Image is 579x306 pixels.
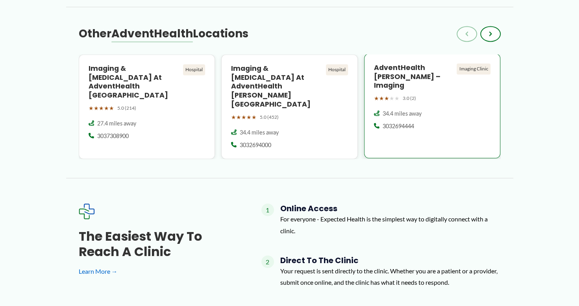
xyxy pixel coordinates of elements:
span: ★ [384,93,389,103]
h4: Direct to the Clinic [280,255,501,265]
h4: AdventHealth [PERSON_NAME] – Imaging [374,63,454,90]
span: ★ [252,112,257,122]
span: ★ [394,93,400,103]
span: ★ [379,93,384,103]
img: Expected Healthcare Logo [79,203,94,219]
span: › [489,29,492,39]
button: › [480,26,501,42]
p: For everyone - Expected Health is the simplest way to digitally connect with a clinic. [280,213,501,236]
div: Imaging Clinic [457,63,490,74]
p: Your request is sent directly to the clinic. Whether you are a patient or a provider, submit once... [280,265,501,288]
span: 34.4 miles away [240,129,279,136]
h4: Online Access [280,203,501,213]
span: ★ [109,103,114,113]
span: 3037308900 [97,132,129,140]
span: 1 [261,203,274,216]
a: Imaging & [MEDICAL_DATA] at AdventHealth [GEOGRAPHIC_DATA] Hospital ★★★★★ 5.0 (214) 27.4 miles aw... [79,54,215,159]
a: Learn More → [79,265,236,277]
span: 2 [261,255,274,268]
span: 5.0 (452) [260,113,279,122]
span: ★ [94,103,99,113]
span: 5.0 (214) [117,104,136,112]
span: ★ [99,103,104,113]
span: 3032694000 [240,141,271,149]
button: ‹ [457,26,477,42]
span: ★ [246,112,252,122]
h4: Imaging & [MEDICAL_DATA] at AdventHealth [GEOGRAPHIC_DATA] [89,64,180,100]
span: ★ [241,112,246,122]
span: ★ [89,103,94,113]
h3: Other Locations [79,27,248,41]
span: AdventHealth [111,26,193,41]
span: 3.0 (2) [403,94,416,103]
span: ★ [389,93,394,103]
h4: Imaging & [MEDICAL_DATA] at AdventHealth [PERSON_NAME][GEOGRAPHIC_DATA] [231,64,323,109]
div: Hospital [326,64,348,75]
span: ★ [104,103,109,113]
span: 3032694444 [383,122,414,130]
span: ★ [374,93,379,103]
span: 27.4 miles away [97,120,136,127]
span: ★ [236,112,241,122]
span: 34.4 miles away [383,110,422,118]
h3: The Easiest Way to Reach a Clinic [79,229,236,259]
span: ‹ [465,29,468,39]
span: ★ [231,112,236,122]
a: Imaging & [MEDICAL_DATA] at AdventHealth [PERSON_NAME][GEOGRAPHIC_DATA] Hospital ★★★★★ 5.0 (452) ... [221,54,358,159]
a: AdventHealth [PERSON_NAME] – Imaging Imaging Clinic ★★★★★ 3.0 (2) 34.4 miles away 3032694444 [364,54,501,159]
div: Hospital [183,64,205,75]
